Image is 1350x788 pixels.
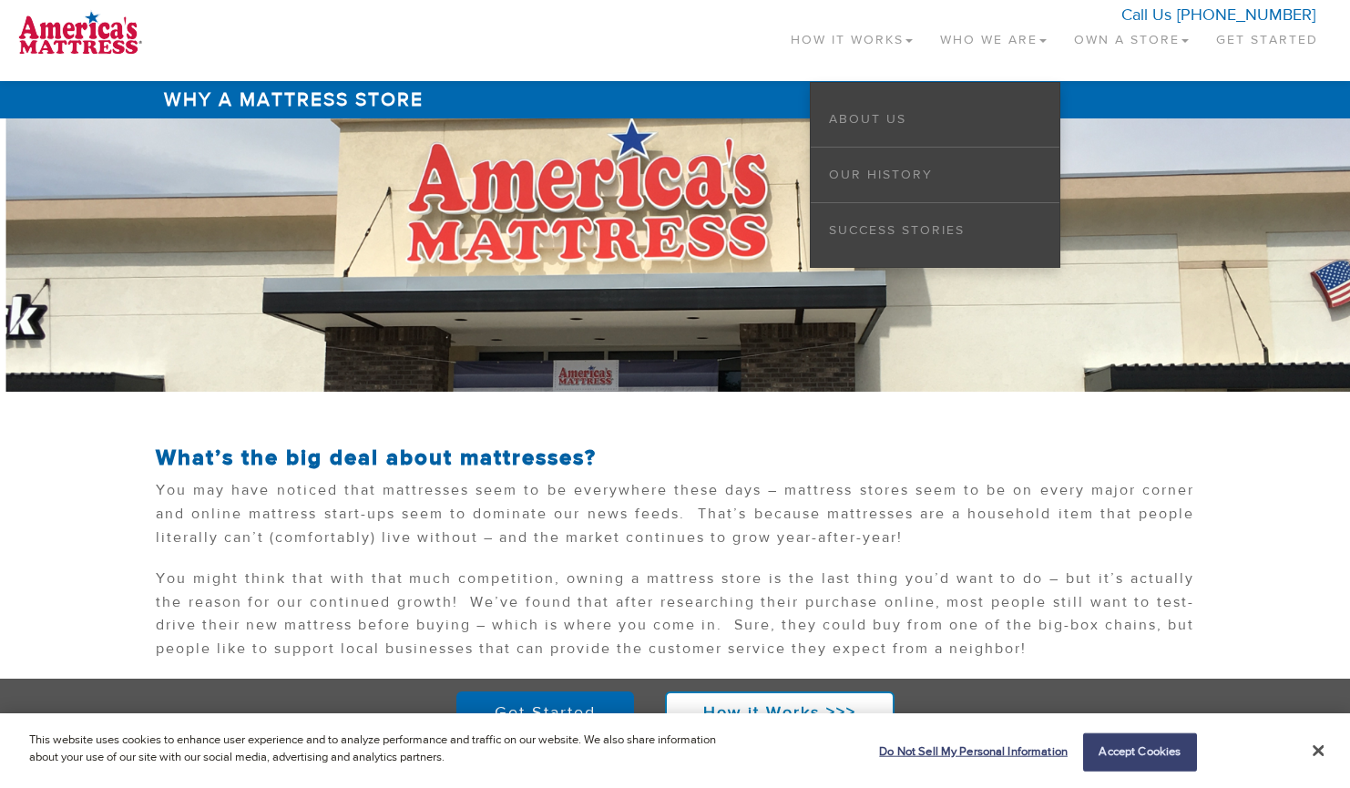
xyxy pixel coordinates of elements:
[1060,9,1202,63] a: Own a Store
[703,702,856,723] strong: How it Works >>>
[1177,5,1315,26] a: [PHONE_NUMBER]
[156,479,1194,558] p: You may have noticed that mattresses seem to be everywhere these days – mattress stores seem to b...
[829,111,906,128] a: About Us
[926,9,1060,63] a: Who We Are
[1083,733,1197,772] button: Accept Cookies
[777,9,926,63] a: How It Works
[18,9,142,55] img: logo
[829,222,965,239] a: Success Stories
[665,691,895,735] a: How it Works >>>
[1121,5,1171,26] span: Call Us
[1314,742,1324,759] button: Close
[456,691,634,735] a: Get Started
[1202,9,1332,63] a: Get Started
[156,81,1194,118] h1: Why a Mattress Store
[829,167,933,183] a: Our History
[156,568,1194,670] p: You might think that with that much competition, owning a mattress store is the last thing you’d ...
[870,734,1068,771] button: Do Not Sell My Personal Information
[156,446,1194,470] h2: What’s the big deal about mattresses?
[29,732,742,767] p: This website uses cookies to enhance user experience and to analyze performance and traffic on ou...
